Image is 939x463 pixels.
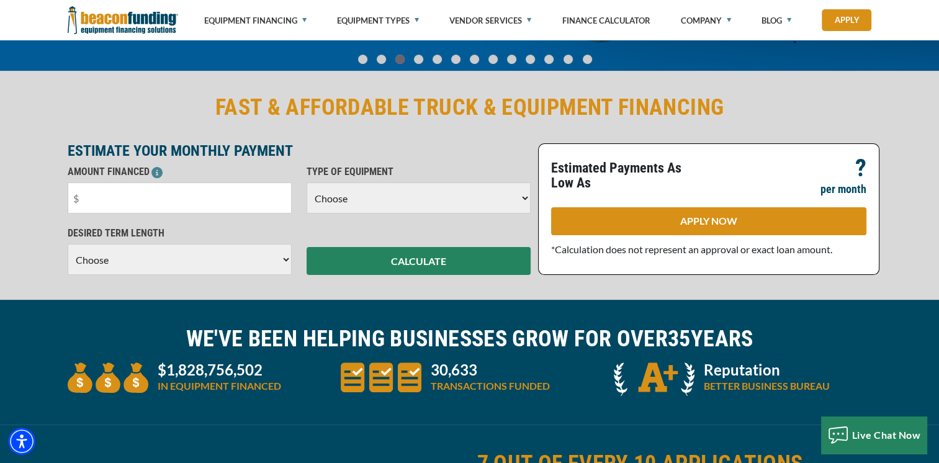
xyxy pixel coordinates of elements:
p: AMOUNT FINANCED [68,164,292,179]
p: Estimated Payments As Low As [551,161,701,191]
h2: FAST & AFFORDABLE TRUCK & EQUIPMENT FINANCING [68,93,872,122]
span: Live Chat Now [852,429,921,441]
a: APPLY NOW [551,207,866,235]
p: ? [855,161,866,176]
a: Go To Slide 9 [523,54,537,65]
span: 35 [668,326,691,352]
p: 30,633 [431,362,550,377]
img: three document icons to convery large amount of transactions funded [341,362,421,392]
button: CALCULATE [307,247,531,275]
p: BETTER BUSINESS BUREAU [704,379,830,393]
a: Apply [822,9,871,31]
a: Go To Slide 2 [392,54,407,65]
p: IN EQUIPMENT FINANCED [158,379,281,393]
a: Go To Slide 1 [374,54,389,65]
a: Go To Slide 3 [411,54,426,65]
a: Go To Slide 7 [485,54,500,65]
button: Live Chat Now [821,416,927,454]
a: Go To Slide 4 [429,54,444,65]
a: Go To Slide 10 [541,54,557,65]
p: Reputation [704,362,830,377]
input: $ [68,182,292,214]
p: DESIRED TERM LENGTH [68,226,292,241]
img: A + icon [614,362,694,396]
p: TYPE OF EQUIPMENT [307,164,531,179]
p: $1,828,756,502 [158,362,281,377]
a: Go To Slide 5 [448,54,463,65]
a: Go To Slide 8 [504,54,519,65]
img: three money bags to convey large amount of equipment financed [68,362,148,393]
h2: WE'VE BEEN HELPING BUSINESSES GROW FOR OVER YEARS [68,325,872,353]
span: *Calculation does not represent an approval or exact loan amount. [551,243,832,255]
p: TRANSACTIONS FUNDED [431,379,550,393]
a: Go To Slide 12 [580,54,595,65]
a: Go To Slide 6 [467,54,482,65]
a: Go To Slide 0 [355,54,370,65]
div: Accessibility Menu [8,428,35,455]
a: Go To Slide 11 [560,54,576,65]
p: per month [820,182,866,197]
p: ESTIMATE YOUR MONTHLY PAYMENT [68,143,531,158]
